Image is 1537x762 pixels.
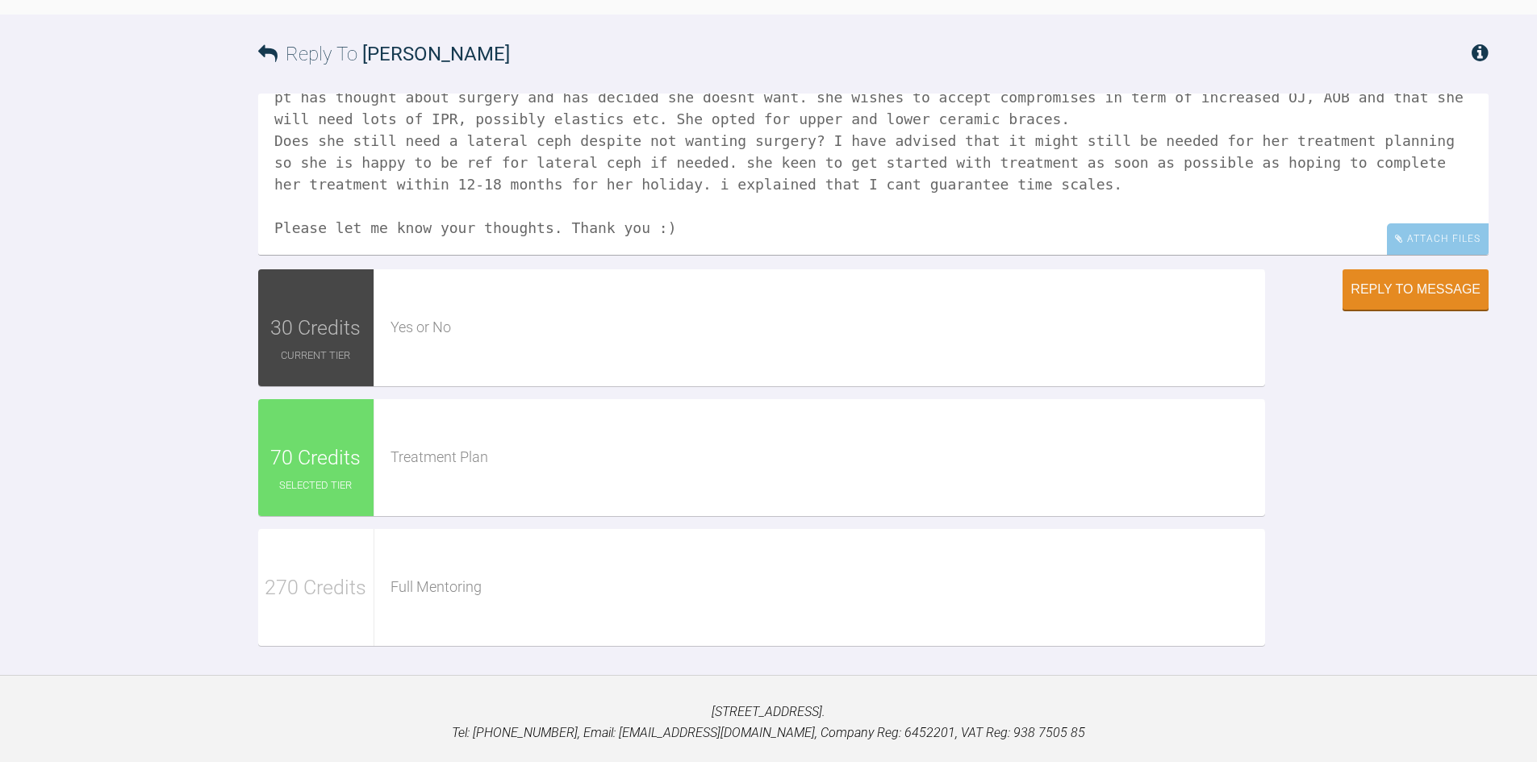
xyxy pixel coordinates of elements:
[26,702,1511,743] p: [STREET_ADDRESS]. Tel: [PHONE_NUMBER], Email: [EMAIL_ADDRESS][DOMAIN_NAME], Company Reg: 6452201,...
[265,572,366,604] span: 270 Credits
[362,43,510,65] span: [PERSON_NAME]
[1387,223,1489,255] div: Attach Files
[1343,269,1489,310] button: Reply to Message
[258,94,1489,255] textarea: Discussed with patient [DATE]: explained that ideally surgery and lateral ceph, underlying skelet...
[391,576,1266,599] div: Full Mentoring
[270,312,361,344] span: 30 Credits
[1351,282,1481,297] div: Reply to Message
[391,446,1266,469] div: Treatment Plan
[391,316,1266,339] div: Yes or No
[258,39,510,69] h3: Reply To
[270,442,361,474] span: 70 Credits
